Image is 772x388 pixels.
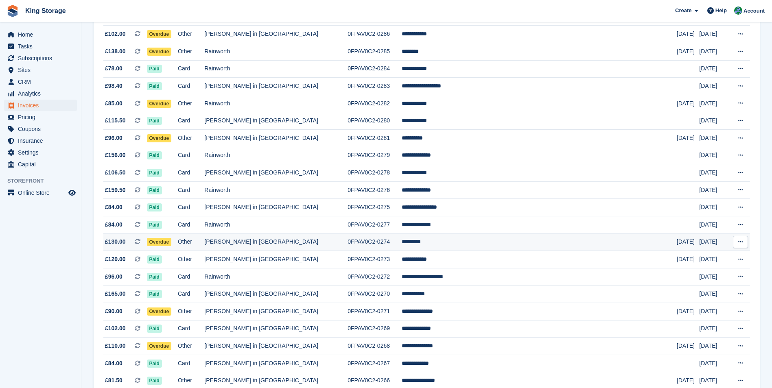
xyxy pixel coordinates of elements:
[734,7,742,15] img: John King
[18,147,67,158] span: Settings
[4,123,77,135] a: menu
[699,338,728,355] td: [DATE]
[7,177,81,185] span: Storefront
[204,130,348,147] td: [PERSON_NAME] in [GEOGRAPHIC_DATA]
[178,26,204,43] td: Other
[178,320,204,338] td: Card
[178,216,204,234] td: Card
[4,52,77,64] a: menu
[7,5,19,17] img: stora-icon-8386f47178a22dfd0bd8f6a31ec36ba5ce8667c1dd55bd0f319d3a0aa187defe.svg
[178,130,204,147] td: Other
[348,43,402,61] td: 0FPAV0C2-0285
[699,268,728,286] td: [DATE]
[178,60,204,78] td: Card
[204,181,348,199] td: Rainworth
[18,123,67,135] span: Coupons
[204,26,348,43] td: [PERSON_NAME] in [GEOGRAPHIC_DATA]
[699,181,728,199] td: [DATE]
[4,100,77,111] a: menu
[699,303,728,320] td: [DATE]
[715,7,727,15] span: Help
[147,65,162,73] span: Paid
[105,64,122,73] span: £78.00
[105,203,122,211] span: £84.00
[699,95,728,112] td: [DATE]
[348,233,402,251] td: 0FPAV0C2-0274
[204,60,348,78] td: Rainworth
[204,338,348,355] td: [PERSON_NAME] in [GEOGRAPHIC_DATA]
[699,164,728,182] td: [DATE]
[204,164,348,182] td: [PERSON_NAME] in [GEOGRAPHIC_DATA]
[348,181,402,199] td: 0FPAV0C2-0276
[699,130,728,147] td: [DATE]
[677,338,699,355] td: [DATE]
[147,117,162,125] span: Paid
[699,147,728,164] td: [DATE]
[147,273,162,281] span: Paid
[677,233,699,251] td: [DATE]
[204,320,348,338] td: [PERSON_NAME] in [GEOGRAPHIC_DATA]
[4,41,77,52] a: menu
[204,43,348,61] td: Rainworth
[4,187,77,198] a: menu
[178,251,204,268] td: Other
[147,203,162,211] span: Paid
[18,64,67,76] span: Sites
[147,186,162,194] span: Paid
[18,88,67,99] span: Analytics
[699,78,728,95] td: [DATE]
[178,181,204,199] td: Card
[204,78,348,95] td: [PERSON_NAME] in [GEOGRAPHIC_DATA]
[22,4,69,17] a: King Storage
[18,29,67,40] span: Home
[348,355,402,372] td: 0FPAV0C2-0267
[178,268,204,286] td: Card
[105,272,122,281] span: £96.00
[105,220,122,229] span: £84.00
[18,187,67,198] span: Online Store
[4,88,77,99] a: menu
[699,355,728,372] td: [DATE]
[105,307,122,316] span: £90.00
[105,82,122,90] span: £98.40
[204,112,348,130] td: [PERSON_NAME] in [GEOGRAPHIC_DATA]
[147,134,172,142] span: Overdue
[147,255,162,264] span: Paid
[348,268,402,286] td: 0FPAV0C2-0272
[18,76,67,87] span: CRM
[147,238,172,246] span: Overdue
[699,60,728,78] td: [DATE]
[677,26,699,43] td: [DATE]
[204,95,348,112] td: Rainworth
[677,43,699,61] td: [DATE]
[4,64,77,76] a: menu
[348,199,402,216] td: 0FPAV0C2-0275
[204,355,348,372] td: [PERSON_NAME] in [GEOGRAPHIC_DATA]
[147,342,172,350] span: Overdue
[105,168,126,177] span: £106.50
[67,188,77,198] a: Preview store
[178,95,204,112] td: Other
[105,30,126,38] span: £102.00
[147,325,162,333] span: Paid
[147,82,162,90] span: Paid
[677,130,699,147] td: [DATE]
[147,48,172,56] span: Overdue
[4,147,77,158] a: menu
[204,199,348,216] td: [PERSON_NAME] in [GEOGRAPHIC_DATA]
[147,360,162,368] span: Paid
[18,135,67,146] span: Insurance
[178,78,204,95] td: Card
[105,186,126,194] span: £159.50
[348,251,402,268] td: 0FPAV0C2-0273
[105,151,126,159] span: £156.00
[105,359,122,368] span: £84.00
[105,324,126,333] span: £102.00
[105,47,126,56] span: £138.00
[105,376,122,385] span: £81.50
[699,233,728,251] td: [DATE]
[178,286,204,303] td: Card
[677,95,699,112] td: [DATE]
[348,164,402,182] td: 0FPAV0C2-0278
[699,43,728,61] td: [DATE]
